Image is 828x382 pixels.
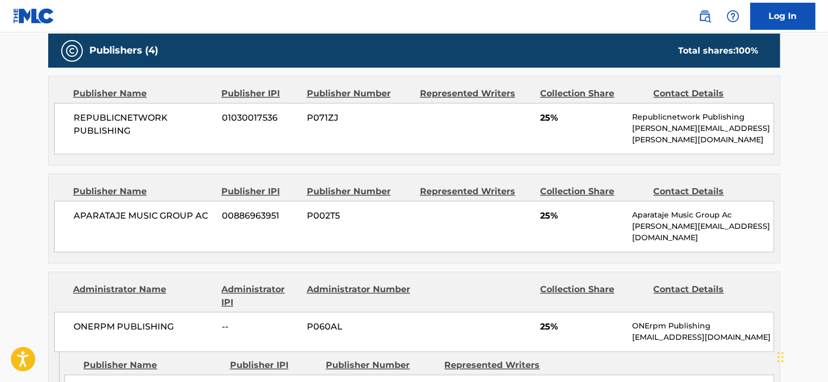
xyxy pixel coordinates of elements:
[221,185,298,198] div: Publisher IPI
[229,359,318,372] div: Publisher IPI
[326,359,436,372] div: Publisher Number
[774,330,828,382] iframe: Chat Widget
[722,5,744,27] div: Help
[444,359,555,372] div: Represented Writers
[698,10,711,23] img: search
[74,111,214,137] span: REPUBLICNETWORK PUBLISHING
[726,10,739,23] img: help
[306,185,411,198] div: Publisher Number
[540,209,624,222] span: 25%
[420,185,532,198] div: Represented Writers
[307,111,412,124] span: P071ZJ
[653,87,758,100] div: Contact Details
[73,185,213,198] div: Publisher Name
[540,185,645,198] div: Collection Share
[632,209,773,221] p: Aparataje Music Group Ac
[222,111,299,124] span: 01030017536
[89,44,158,57] h5: Publishers (4)
[632,123,773,146] p: [PERSON_NAME][EMAIL_ADDRESS][PERSON_NAME][DOMAIN_NAME]
[694,5,715,27] a: Public Search
[774,330,828,382] div: Widget de chat
[632,320,773,332] p: ONErpm Publishing
[540,111,624,124] span: 25%
[653,283,758,309] div: Contact Details
[221,283,298,309] div: Administrator IPI
[222,209,299,222] span: 00886963951
[750,3,815,30] a: Log In
[74,209,214,222] span: APARATAJE MUSIC GROUP AC
[83,359,221,372] div: Publisher Name
[735,45,758,56] span: 100 %
[540,320,624,333] span: 25%
[13,8,55,24] img: MLC Logo
[221,87,298,100] div: Publisher IPI
[653,185,758,198] div: Contact Details
[73,87,213,100] div: Publisher Name
[65,44,78,57] img: Publishers
[307,320,412,333] span: P060AL
[678,44,758,57] div: Total shares:
[420,87,532,100] div: Represented Writers
[777,341,784,373] div: Arrastrar
[632,111,773,123] p: Republicnetwork Publishing
[540,87,645,100] div: Collection Share
[307,209,412,222] span: P002T5
[540,283,645,309] div: Collection Share
[632,221,773,243] p: [PERSON_NAME][EMAIL_ADDRESS][DOMAIN_NAME]
[74,320,214,333] span: ONERPM PUBLISHING
[73,283,213,309] div: Administrator Name
[306,283,411,309] div: Administrator Number
[632,332,773,343] p: [EMAIL_ADDRESS][DOMAIN_NAME]
[306,87,411,100] div: Publisher Number
[222,320,299,333] span: --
